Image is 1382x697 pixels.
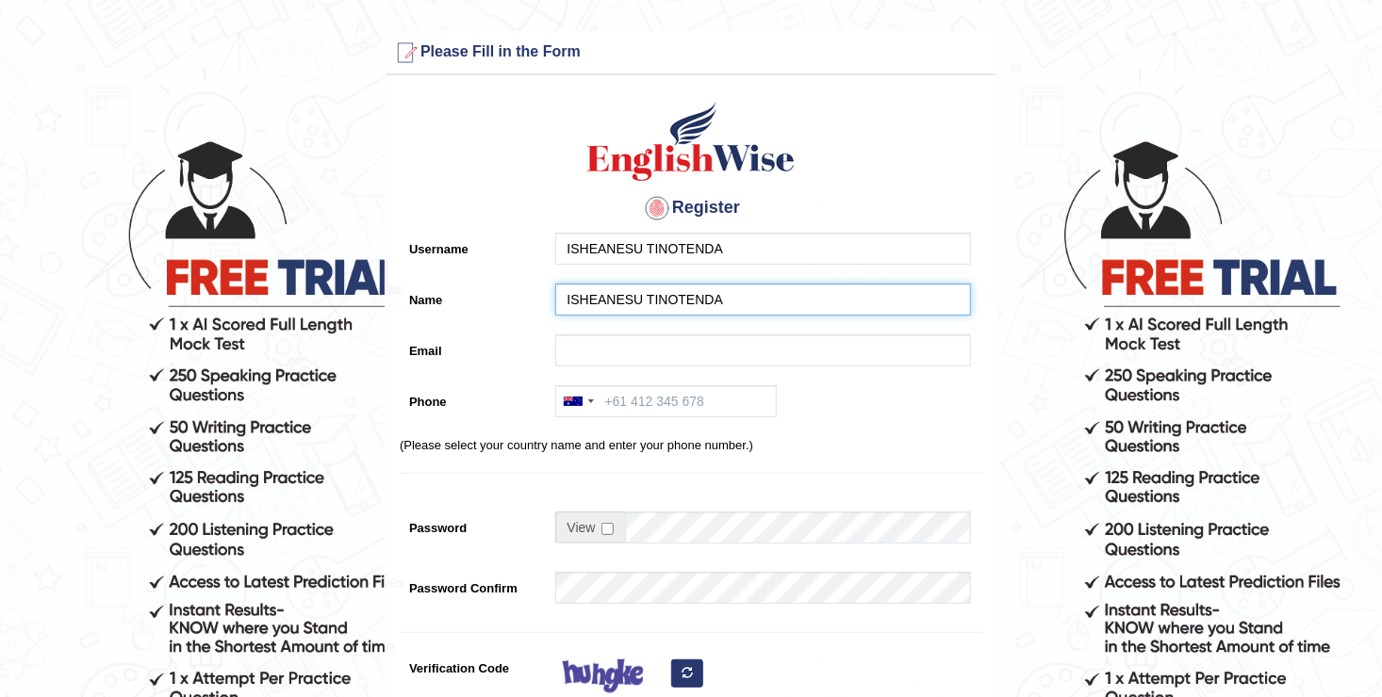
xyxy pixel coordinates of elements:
[556,386,600,416] div: Australia: +61
[584,99,798,184] img: Logo of English Wise create a new account for intelligent practice with AI
[555,385,777,417] input: +61 412 345 678
[400,284,546,309] label: Name
[400,334,546,360] label: Email
[400,385,546,411] label: Phone
[400,193,982,223] h4: Register
[400,652,546,677] label: Verification Code
[400,436,982,454] p: (Please select your country name and enter your phone number.)
[390,38,992,68] h3: Please Fill in the Form
[400,572,546,597] label: Password Confirm
[400,233,546,258] label: Username
[400,511,546,537] label: Password
[601,523,614,535] input: Show/Hide Password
